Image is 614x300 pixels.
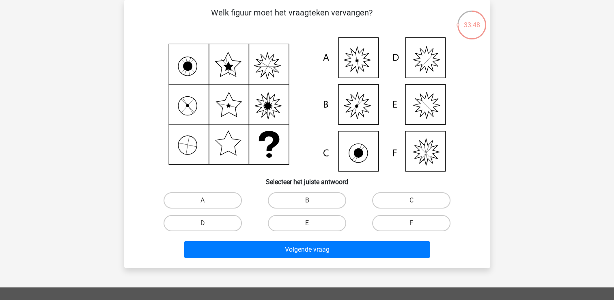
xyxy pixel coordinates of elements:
p: Welk figuur moet het vraagteken vervangen? [137,7,447,31]
label: F [372,215,450,231]
div: 33:48 [457,10,487,30]
label: E [268,215,346,231]
label: D [164,215,242,231]
h6: Selecteer het juiste antwoord [137,172,477,186]
label: B [268,192,346,209]
label: C [372,192,450,209]
button: Volgende vraag [184,241,430,258]
label: A [164,192,242,209]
